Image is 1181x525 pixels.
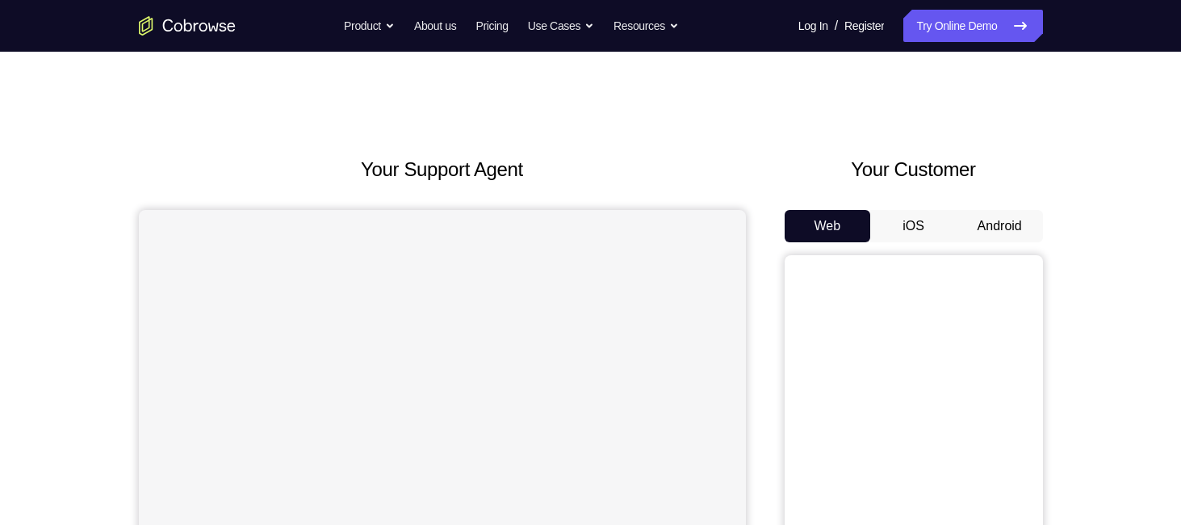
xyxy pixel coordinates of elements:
a: Log In [798,10,828,42]
a: Go to the home page [139,16,236,36]
a: Try Online Demo [903,10,1042,42]
button: Android [957,210,1043,242]
button: Product [344,10,395,42]
a: Pricing [475,10,508,42]
h2: Your Support Agent [139,155,746,184]
a: About us [414,10,456,42]
button: iOS [870,210,957,242]
button: Use Cases [528,10,594,42]
h2: Your Customer [785,155,1043,184]
button: Web [785,210,871,242]
span: / [835,16,838,36]
a: Register [844,10,884,42]
button: Resources [614,10,679,42]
